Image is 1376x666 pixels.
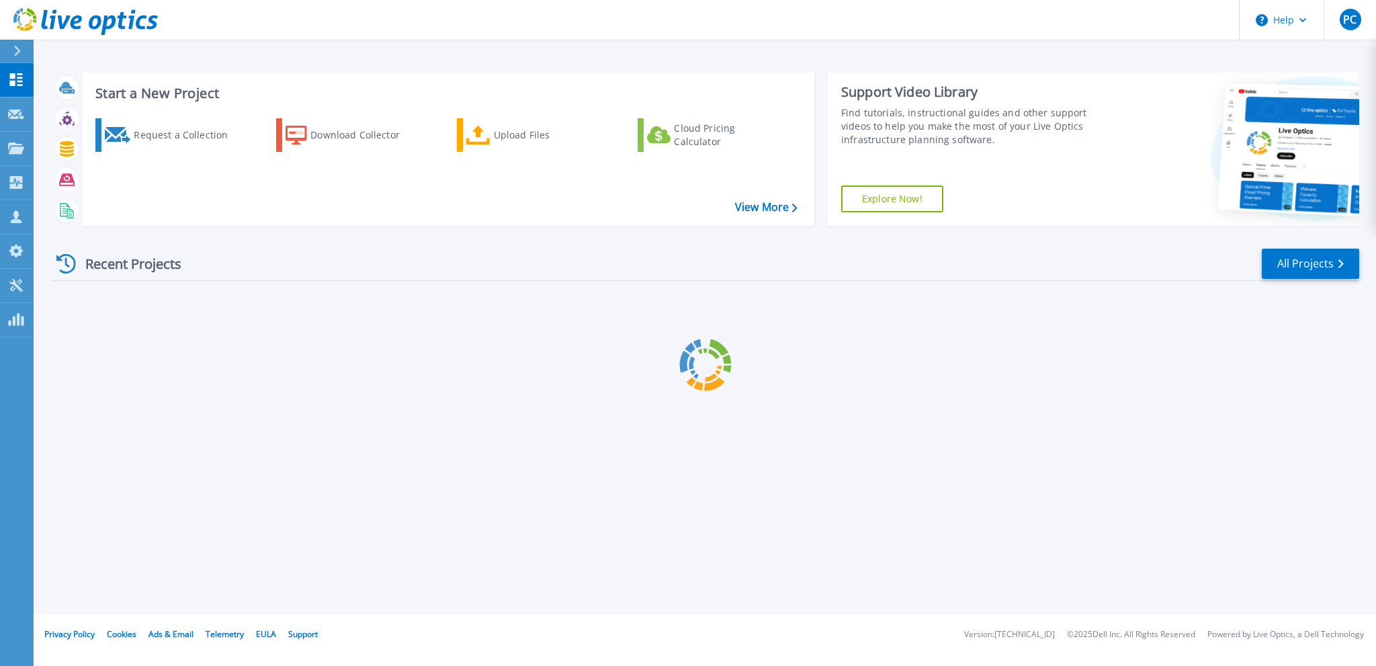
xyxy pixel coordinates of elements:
[148,628,193,640] a: Ads & Email
[1067,630,1195,639] li: © 2025 Dell Inc. All Rights Reserved
[134,122,241,149] div: Request a Collection
[44,628,95,640] a: Privacy Policy
[107,628,136,640] a: Cookies
[841,83,1113,101] div: Support Video Library
[1262,249,1359,279] a: All Projects
[206,628,244,640] a: Telemetry
[288,628,318,640] a: Support
[457,118,607,152] a: Upload Files
[638,118,787,152] a: Cloud Pricing Calculator
[494,122,601,149] div: Upload Files
[735,201,798,214] a: View More
[310,122,418,149] div: Download Collector
[674,122,781,149] div: Cloud Pricing Calculator
[1343,14,1357,25] span: PC
[276,118,426,152] a: Download Collector
[1207,630,1364,639] li: Powered by Live Optics, a Dell Technology
[841,106,1113,147] div: Find tutorials, instructional guides and other support videos to help you make the most of your L...
[964,630,1055,639] li: Version: [TECHNICAL_ID]
[95,118,245,152] a: Request a Collection
[95,86,797,101] h3: Start a New Project
[256,628,276,640] a: EULA
[52,247,200,280] div: Recent Projects
[841,185,943,212] a: Explore Now!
